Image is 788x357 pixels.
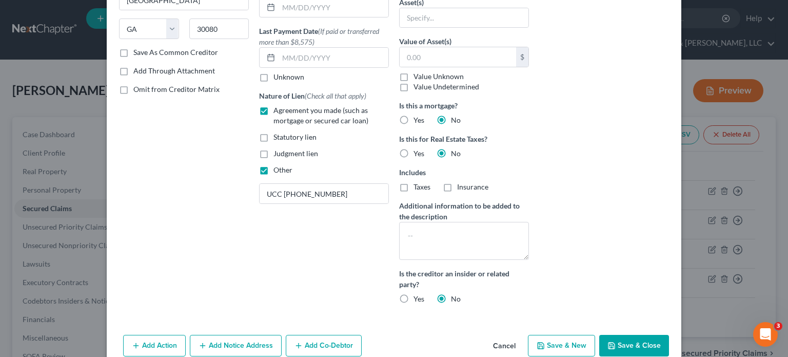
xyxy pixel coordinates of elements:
[279,48,388,67] input: MM/DD/YYYY
[273,106,368,125] span: Agreement you made (such as mortgage or secured car loan)
[260,184,388,203] input: Specify...
[399,100,529,111] label: Is this a mortgage?
[528,335,595,356] button: Save & New
[190,335,282,356] button: Add Notice Address
[189,18,249,39] input: Enter zip...
[133,85,220,93] span: Omit from Creditor Matrix
[399,134,529,144] label: Is this for Real Estate Taxes?
[273,133,317,141] span: Statutory lien
[451,116,461,124] span: No
[123,335,186,356] button: Add Action
[259,26,389,47] label: Last Payment Date
[399,268,529,290] label: Is the creditor an insider or related party?
[259,27,379,46] span: (If paid or transferred more than $8,575)
[400,8,528,28] input: Specify...
[413,182,430,191] span: Taxes
[286,335,362,356] button: Add Co-Debtor
[599,335,669,356] button: Save & Close
[451,294,461,303] span: No
[273,165,292,174] span: Other
[753,322,778,347] iframe: Intercom live chat
[774,322,782,330] span: 3
[259,90,366,101] label: Nature of Lien
[273,72,304,82] label: Unknown
[133,66,215,76] label: Add Through Attachment
[413,116,424,124] span: Yes
[457,182,488,191] span: Insurance
[399,200,529,222] label: Additional information to be added to the description
[413,82,479,92] label: Value Undetermined
[133,47,218,58] label: Save As Common Creditor
[413,71,464,82] label: Value Unknown
[399,167,529,178] label: Includes
[485,336,524,356] button: Cancel
[273,149,318,158] span: Judgment lien
[305,91,366,100] span: (Check all that apply)
[516,47,528,67] div: $
[399,36,451,47] label: Value of Asset(s)
[413,149,424,158] span: Yes
[413,294,424,303] span: Yes
[451,149,461,158] span: No
[400,47,516,67] input: 0.00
